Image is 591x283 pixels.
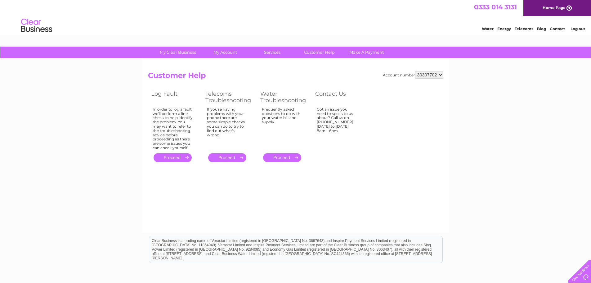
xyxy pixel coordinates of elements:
div: Account number [383,71,443,79]
div: Clear Business is a trading name of Verastar Limited (registered in [GEOGRAPHIC_DATA] No. 3667643... [149,3,442,30]
a: Water [482,26,494,31]
a: . [154,153,192,162]
th: Log Fault [148,89,202,105]
a: My Account [199,47,251,58]
a: Blog [537,26,546,31]
a: Customer Help [294,47,345,58]
div: Got an issue you need to speak to us about? Call us on [PHONE_NUMBER] [DATE] to [DATE] 8am – 6pm. [317,107,357,148]
a: Log out [571,26,585,31]
th: Water Troubleshooting [257,89,312,105]
div: In order to log a fault we'll perform a line check to help identify the problem. You may want to ... [153,107,193,150]
th: Telecoms Troubleshooting [202,89,257,105]
h2: Customer Help [148,71,443,83]
a: Energy [497,26,511,31]
a: Services [247,47,298,58]
a: Make A Payment [341,47,392,58]
div: If you're having problems with your phone there are some simple checks you can do to try to find ... [207,107,248,148]
a: . [208,153,246,162]
a: 0333 014 3131 [474,3,517,11]
a: Contact [550,26,565,31]
a: My Clear Business [152,47,204,58]
div: Frequently asked questions to do with your water bill and supply. [262,107,303,148]
a: Telecoms [515,26,533,31]
th: Contact Us [312,89,366,105]
a: . [263,153,301,162]
img: logo.png [21,16,52,35]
